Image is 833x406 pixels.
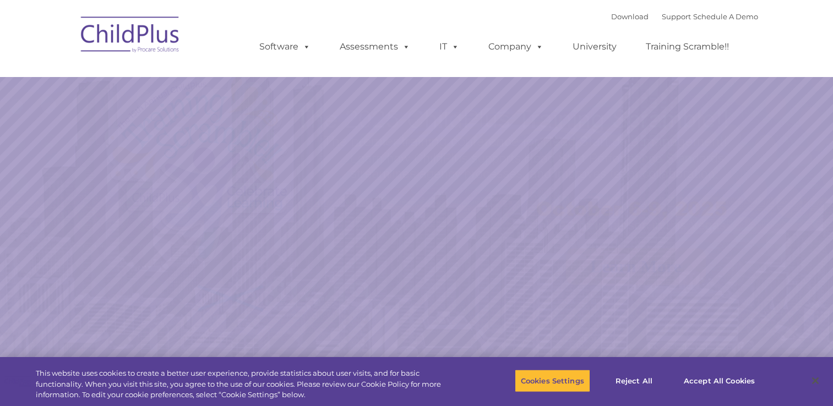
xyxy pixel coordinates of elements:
[428,36,470,58] a: IT
[36,368,458,400] div: This website uses cookies to create a better user experience, provide statistics about user visit...
[635,36,740,58] a: Training Scramble!!
[329,36,421,58] a: Assessments
[562,36,628,58] a: University
[803,369,827,393] button: Close
[566,248,706,285] a: Learn More
[693,12,758,21] a: Schedule A Demo
[477,36,554,58] a: Company
[611,12,649,21] a: Download
[611,12,758,21] font: |
[75,9,186,64] img: ChildPlus by Procare Solutions
[515,369,590,392] button: Cookies Settings
[678,369,761,392] button: Accept All Cookies
[600,369,668,392] button: Reject All
[662,12,691,21] a: Support
[248,36,322,58] a: Software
